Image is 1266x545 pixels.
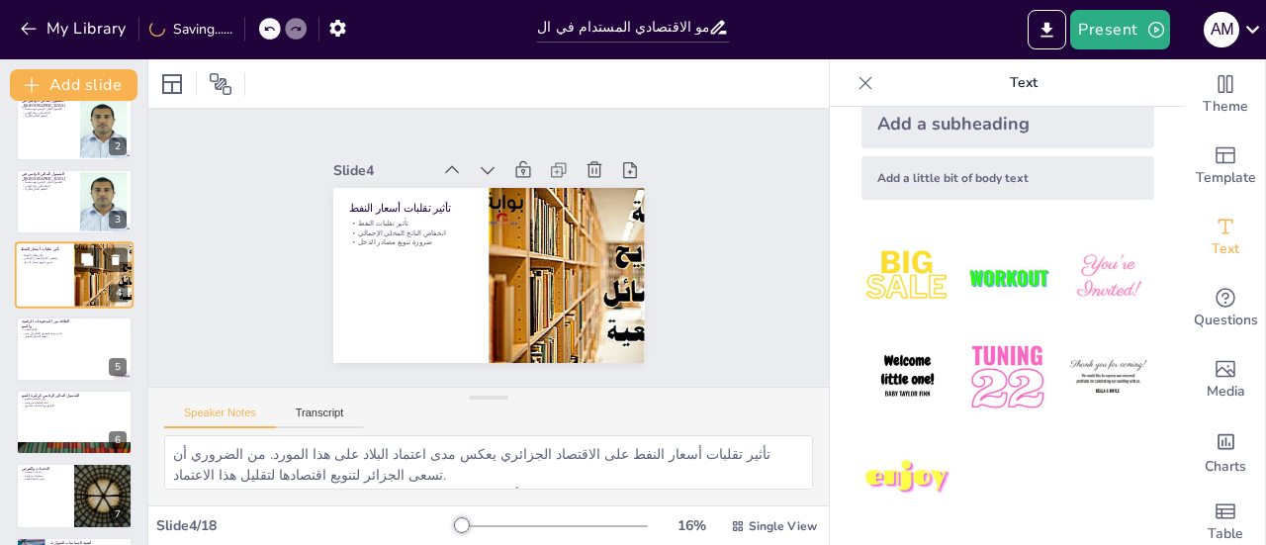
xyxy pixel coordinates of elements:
[109,358,127,376] div: 5
[1186,415,1265,487] div: Add charts and graphs
[668,516,715,535] div: 16 %
[1204,12,1239,47] div: A M
[104,248,128,272] button: Delete Slide
[1212,238,1239,260] span: Text
[109,211,127,228] div: 3
[22,180,74,184] p: الشمول المالي الرقمي شهد تحسناً
[1062,331,1154,423] img: 6.jpeg
[21,253,68,257] p: تأثير تقلبات النفط
[16,95,133,160] div: 2
[861,331,953,423] img: 4.jpeg
[861,432,953,524] img: 7.jpeg
[16,463,133,528] div: 7
[961,231,1053,323] img: 2.jpeg
[861,156,1154,200] div: Add a little bit of body text
[22,97,74,108] p: الشمول المالي الرقمي في ال[GEOGRAPHIC_DATA]
[149,20,232,39] div: Saving......
[1186,202,1265,273] div: Add text boxes
[22,327,74,331] p: علاقة سلبية
[15,13,135,45] button: My Library
[22,334,74,338] p: أهمية التحليل العميق
[22,318,74,329] p: العلاقة بين المدفوعات الرقمية والنمو
[164,407,276,428] button: Speaker Notes
[22,184,74,188] p: الحاجة إلى زيادة الوعي
[491,109,513,233] p: ضرورة تنويع مصادر الدخل
[1028,10,1066,49] button: Export to PowerPoint
[15,241,134,309] div: 4
[22,107,74,111] p: الشمول المالي الرقمي شهد تحسناً
[109,505,127,523] div: 7
[22,171,74,182] p: الشمول المالي الرقمي في ال[GEOGRAPHIC_DATA]
[109,137,127,155] div: 2
[1208,523,1243,545] span: Table
[22,114,74,118] p: التعليم المالي للأفراد
[1203,96,1248,118] span: Theme
[1205,456,1246,478] span: Charts
[22,471,68,475] p: تحديات متعددة
[1062,231,1154,323] img: 3.jpeg
[1186,273,1265,344] div: Get real-time input from your audience
[276,407,364,428] button: Transcript
[22,331,74,335] p: عدم ترجمة الشمول المالي إلى نمو
[16,317,133,382] div: 5
[21,261,68,265] p: ضرورة تنويع مصادر الدخل
[22,478,68,482] p: تعزيز البنية التحتية
[523,112,551,237] p: تأثير تقلبات أسعار النفط
[1186,131,1265,202] div: Add ready made slides
[156,68,188,100] div: Layout
[21,246,68,252] p: تأثير تقلبات أسعار النفط
[164,435,813,490] textarea: تأثير تقلبات أسعار النفط على الاقتصاد الجزائري يعكس مدى اعتماد البلاد على هذا المورد. من الضروري ...
[563,100,591,199] div: Slide 4
[22,393,127,399] p: الشمول المالي الرقمي كركيزة للنمو
[1207,381,1245,403] span: Media
[22,405,127,409] p: التوافق مع احتياجات السوق
[1196,167,1256,189] span: Template
[10,69,137,101] button: Add slide
[22,110,74,114] p: الحاجة إلى زيادة الوعي
[749,518,817,534] span: Single View
[1186,59,1265,131] div: Change the overall theme
[75,248,99,272] button: Duplicate Slide
[209,72,232,96] span: Position
[1194,310,1258,331] span: Questions
[961,331,1053,423] img: 5.jpeg
[1204,10,1239,49] button: A M
[1186,344,1265,415] div: Add images, graphics, shapes or video
[110,285,128,303] div: 4
[22,401,127,405] p: استراتيجيات مدروسة
[16,390,133,455] div: 6
[22,188,74,192] p: التعليم المالي للأفراد
[156,516,458,535] div: Slide 4 / 18
[1070,10,1169,49] button: Present
[21,257,68,261] p: انخفاض الناتج المحلي الإجمالي
[16,169,133,234] div: 3
[861,99,1154,148] div: Add a subheading
[500,110,523,234] p: انخفاض الناتج المحلي الإجمالي
[510,111,533,235] p: تأثير تقلبات النفط
[22,466,68,472] p: التحديات والفرص
[22,474,68,478] p: سياسات متوازنة
[537,13,707,42] input: Insert title
[50,539,127,545] p: أهمية السياسات المتوازنة
[861,231,953,323] img: 1.jpeg
[22,397,127,401] p: ركيزة أساسية للنمو
[881,59,1166,107] p: Text
[109,431,127,449] div: 6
